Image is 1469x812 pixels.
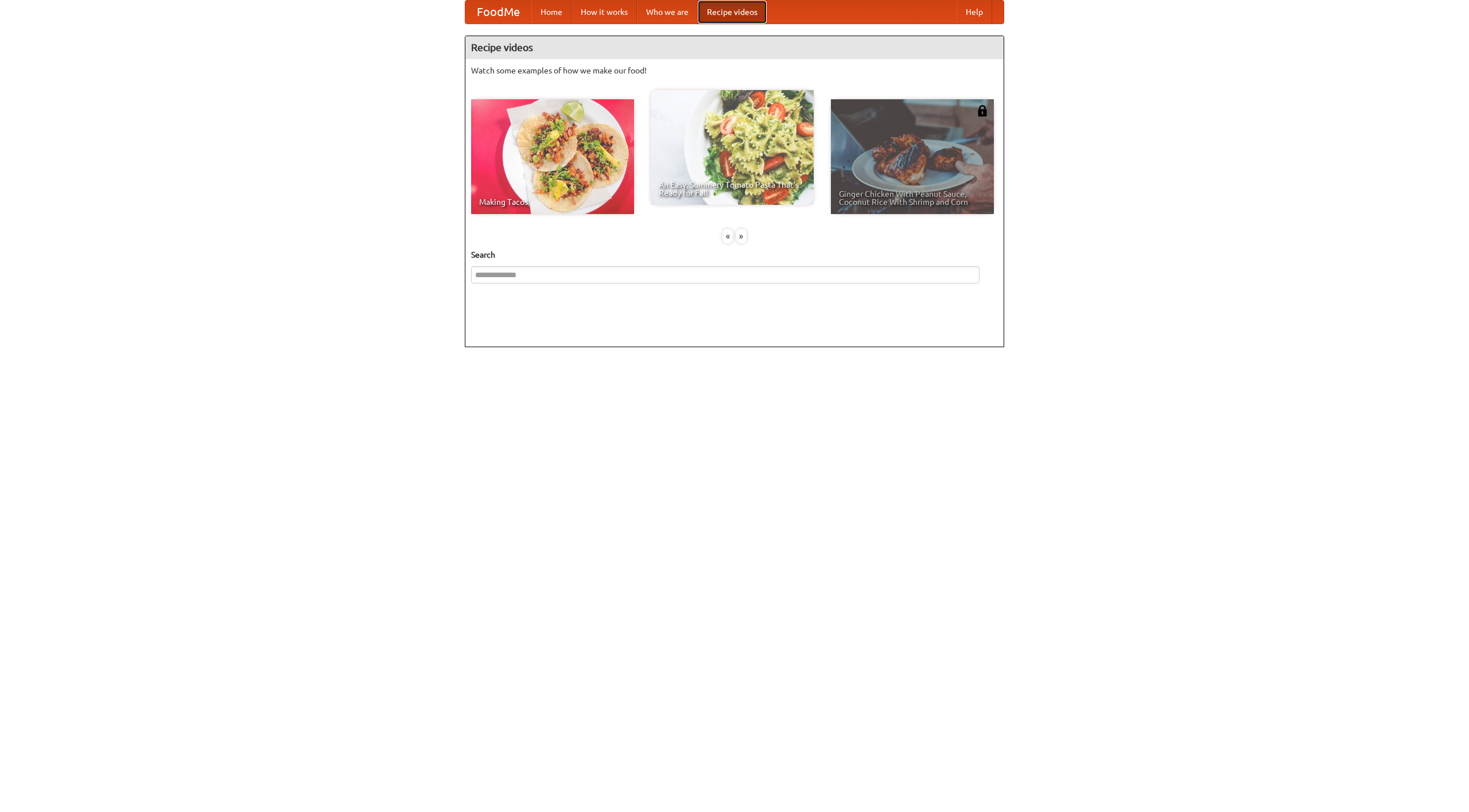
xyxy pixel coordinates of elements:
h5: Search [471,249,998,261]
a: An Easy, Summery Tomato Pasta That's Ready for Fall [651,90,814,205]
a: Making Tacos [471,99,634,214]
a: Recipe videos [698,1,767,24]
a: Help [957,1,992,24]
span: An Easy, Summery Tomato Pasta That's Ready for Fall [659,181,806,197]
a: How it works [572,1,637,24]
a: FoodMe [465,1,531,24]
a: Who we are [637,1,698,24]
div: « [722,229,733,243]
a: Home [531,1,572,24]
h4: Recipe videos [465,36,1004,59]
img: 483408.png [977,105,988,116]
p: Watch some examples of how we make our food! [471,65,998,76]
span: Making Tacos [479,198,626,206]
div: » [736,229,747,243]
